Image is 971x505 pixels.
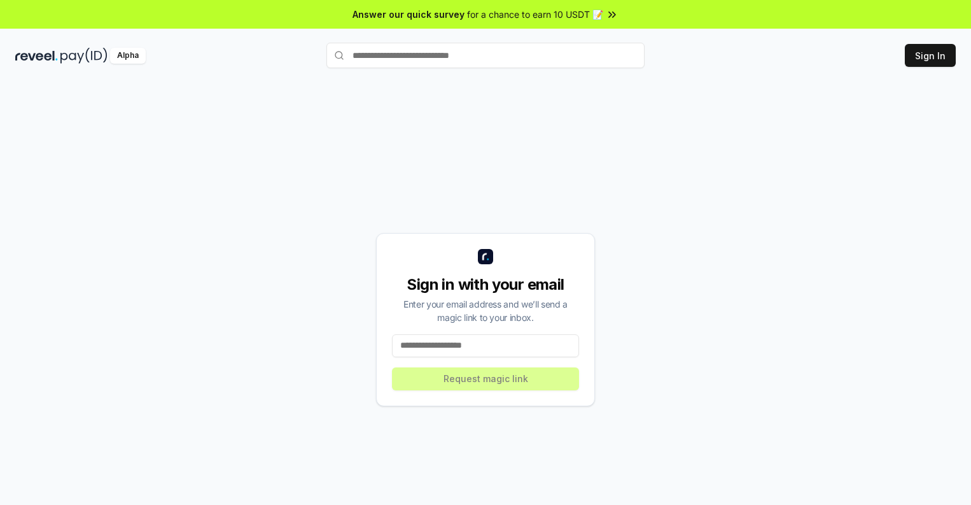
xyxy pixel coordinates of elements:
[905,44,956,67] button: Sign In
[467,8,603,21] span: for a chance to earn 10 USDT 📝
[110,48,146,64] div: Alpha
[392,297,579,324] div: Enter your email address and we’ll send a magic link to your inbox.
[60,48,108,64] img: pay_id
[392,274,579,295] div: Sign in with your email
[353,8,465,21] span: Answer our quick survey
[478,249,493,264] img: logo_small
[15,48,58,64] img: reveel_dark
